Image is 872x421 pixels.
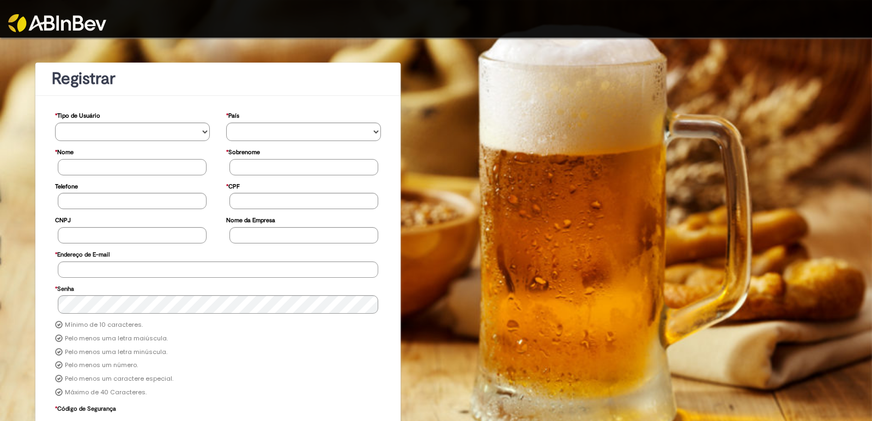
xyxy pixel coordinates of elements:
label: Endereço de E-mail [55,246,110,261]
label: CPF [226,178,240,193]
label: Nome [55,143,74,159]
label: País [226,107,239,123]
label: CNPJ [55,211,71,227]
img: ABInbev-white.png [8,14,106,32]
label: Pelo menos um caractere especial. [65,375,173,383]
label: Sobrenome [226,143,260,159]
label: Pelo menos uma letra minúscula. [65,348,167,357]
label: Tipo de Usuário [55,107,100,123]
label: Pelo menos uma letra maiúscula. [65,334,168,343]
label: Pelo menos um número. [65,361,138,370]
label: Nome da Empresa [226,211,275,227]
label: Máximo de 40 Caracteres. [65,388,147,397]
h1: Registrar [52,70,384,88]
label: Código de Segurança [55,400,116,416]
label: Mínimo de 10 caracteres. [65,321,143,330]
label: Telefone [55,178,78,193]
label: Senha [55,280,74,296]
